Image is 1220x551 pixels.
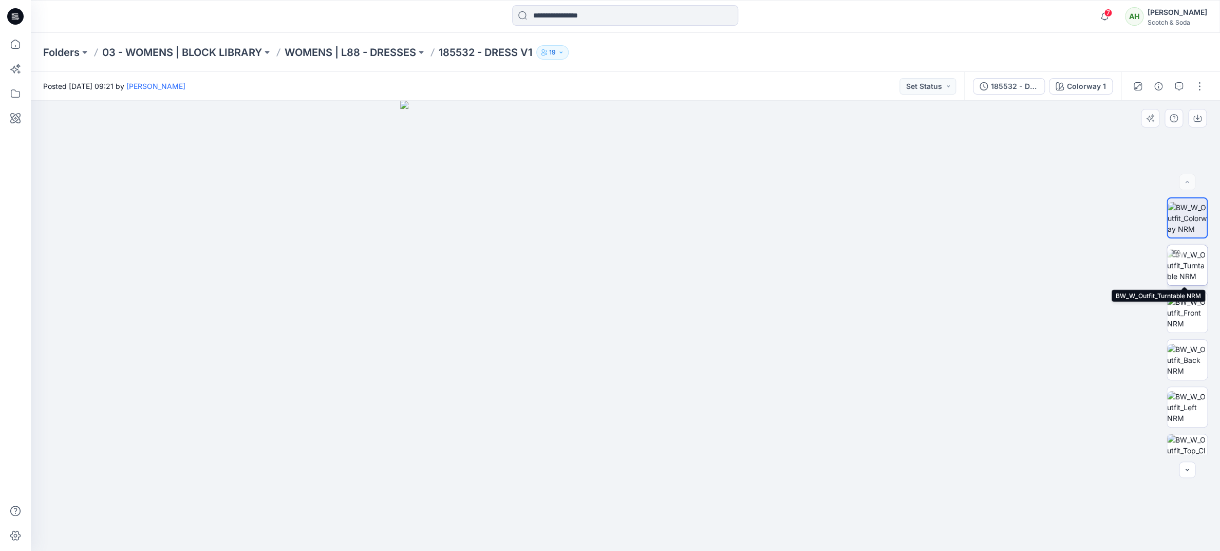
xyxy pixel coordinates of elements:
p: 185532 - DRESS V1 [439,45,532,60]
img: BW_W_Outfit_Left NRM [1167,391,1207,424]
button: 185532 - DRESS V1 [973,78,1045,95]
img: BW_W_Outfit_Top_CloseUp NRM [1167,434,1207,474]
span: Posted [DATE] 09:21 by [43,81,185,91]
a: [PERSON_NAME] [126,82,185,90]
p: 19 [549,47,556,58]
a: WOMENS | L88 - DRESSES [285,45,416,60]
div: Colorway 1 [1067,81,1106,92]
a: 03 - WOMENS | BLOCK LIBRARY [102,45,262,60]
button: Details [1150,78,1167,95]
div: [PERSON_NAME] [1148,6,1207,19]
div: AH [1125,7,1143,26]
img: BW_W_Outfit_Front NRM [1167,297,1207,329]
img: BW_W_Outfit_Turntable NRM [1167,249,1207,282]
span: 7 [1104,9,1112,17]
img: BW_W_Outfit_Colorway NRM [1168,202,1207,234]
div: 185532 - DRESS V1 [991,81,1038,92]
button: 19 [536,45,569,60]
div: Scotch & Soda [1148,19,1207,26]
a: Folders [43,45,80,60]
button: Colorway 1 [1049,78,1113,95]
img: eyJhbGciOiJIUzI1NiIsImtpZCI6IjAiLCJzbHQiOiJzZXMiLCJ0eXAiOiJKV1QifQ.eyJkYXRhIjp7InR5cGUiOiJzdG9yYW... [400,101,850,551]
img: BW_W_Outfit_Back NRM [1167,344,1207,376]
